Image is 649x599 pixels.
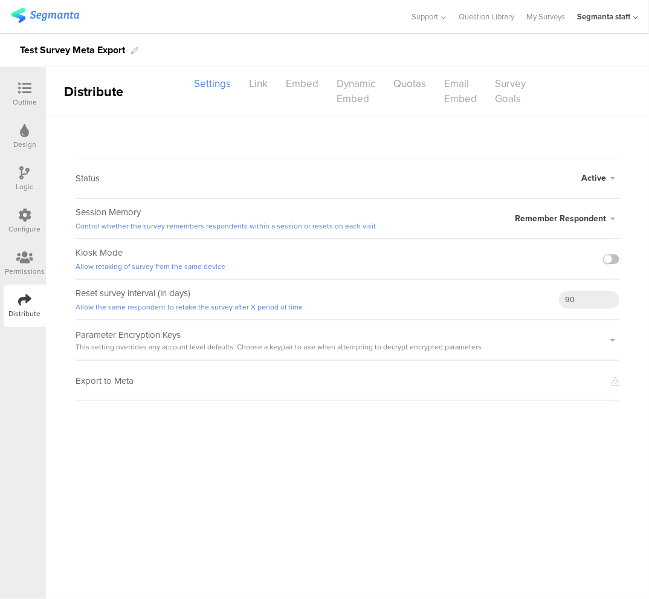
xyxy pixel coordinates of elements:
sg-field-title: Parameter Encryption Keys [76,328,489,352]
span: Active [581,172,606,184]
div: Quotas [384,73,435,94]
span: Remember Respondent [515,212,606,225]
div: Permissions [5,266,45,277]
span: Support [412,11,439,22]
div: Configure [9,224,41,235]
div: Embed [277,73,328,94]
a: Allow the same respondent to retake the survey after X period of time [76,302,303,312]
div: Email Embed [435,73,486,109]
a: Control whether the survey remembers respondents within a session or resets on each visit [76,221,376,232]
div: Survey Goals [486,73,535,109]
sg-field-title: Status [76,172,100,185]
div: Logic [16,181,34,192]
div: Segmanta staff [577,11,630,22]
sg-field-title: Export to Meta [76,374,134,387]
div: Link [240,73,277,94]
div: Distribute [9,308,41,319]
span: This setting overrides any account level defaults. Choose a keypair to use when attempting to dec... [76,342,489,352]
div: Dynamic Embed [328,73,384,109]
sg-field-title: Reset survey interval (in days) [76,287,303,313]
div: Outline [13,97,37,108]
a: Allow retaking of survey from the same device [76,261,225,272]
sg-field-title: Kiosk Mode [76,246,225,273]
div: Distribute [46,82,185,102]
div: Test Survey Meta Export [20,40,125,60]
sg-field-title: Session Memory [76,206,376,232]
img: segmanta logo [11,8,79,23]
div: Design [13,139,36,150]
div: Settings [185,73,240,94]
